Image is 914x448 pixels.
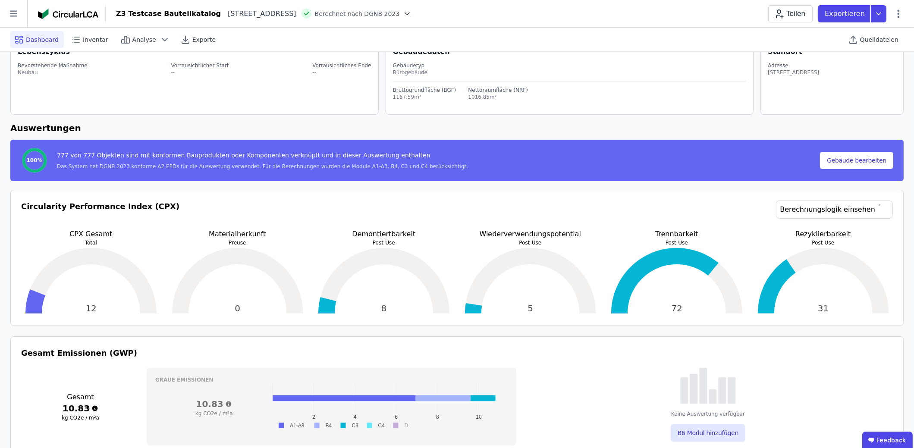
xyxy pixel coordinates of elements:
p: Materialherkunft [168,229,308,239]
span: Inventar [83,35,108,44]
div: Bruttogrundfläche (BGF) [393,87,456,94]
div: Vorrausichtliches Ende [312,62,371,69]
button: B6 Modul hinzufügen [671,424,745,442]
div: 1016.85m² [468,94,528,100]
span: Berechnet nach DGNB 2023 [315,9,400,18]
div: [STREET_ADDRESS] [768,69,819,76]
h3: 10.83 [155,398,273,410]
div: Vorrausichtlicher Start [171,62,229,69]
p: Exportieren [825,9,867,19]
div: -- [171,69,229,76]
span: 100% [26,157,42,164]
p: Wiederverwendungspotential [461,229,600,239]
h3: 10.83 [21,402,140,414]
img: Concular [38,9,98,19]
h3: kg CO2e / m²a [21,414,140,421]
div: Standort [768,47,802,57]
p: Trennbarkeit [607,229,747,239]
h3: Graue Emissionen [155,376,508,383]
p: CPX Gesamt [21,229,161,239]
span: Quelldateien [860,35,898,44]
p: Post-Use [607,239,747,246]
p: Post-Use [314,239,454,246]
div: Lebenszyklus [18,47,70,57]
p: Post-Use [754,239,893,246]
div: Keine Auswertung verfügbar [671,410,745,417]
h3: Gesamt [21,392,140,402]
div: Gebäudetyp [393,62,747,69]
p: Total [21,239,161,246]
div: [STREET_ADDRESS] [221,9,296,19]
div: Nettoraumfläche (NRF) [468,87,528,94]
div: 1167.59m² [393,94,456,100]
span: Dashboard [26,35,59,44]
div: Gebäudedaten [393,47,754,57]
p: Post-Use [461,239,600,246]
p: Preuse [168,239,308,246]
span: Analyse [132,35,156,44]
div: Neubau [18,69,88,76]
div: Z3 Testcase Bauteilkatalog [116,9,221,19]
p: Rezyklierbarkeit [754,229,893,239]
h3: Circularity Performance Index (CPX) [21,201,179,229]
div: Bürogebäude [393,69,747,76]
a: Berechnungslogik einsehen [776,201,893,219]
button: Teilen [768,5,813,22]
div: 777 von 777 Objekten sind mit konformen Bauprodukten oder Komponenten verknüpft und in dieser Aus... [57,151,468,163]
img: empty-state [680,368,736,404]
h3: kg CO2e / m²a [155,410,273,417]
h3: Gesamt Emissionen (GWP) [21,347,893,359]
div: -- [312,69,371,76]
div: Adresse [768,62,819,69]
button: Gebäude bearbeiten [820,152,893,169]
p: Demontiertbarkeit [314,229,454,239]
div: Das System hat DGNB 2023 konforme A2 EPDs für die Auswertung verwendet. Für die Berechnungen wurd... [57,163,468,170]
div: Bevorstehende Maßnahme [18,62,88,69]
span: Exporte [192,35,216,44]
h6: Auswertungen [10,122,904,135]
